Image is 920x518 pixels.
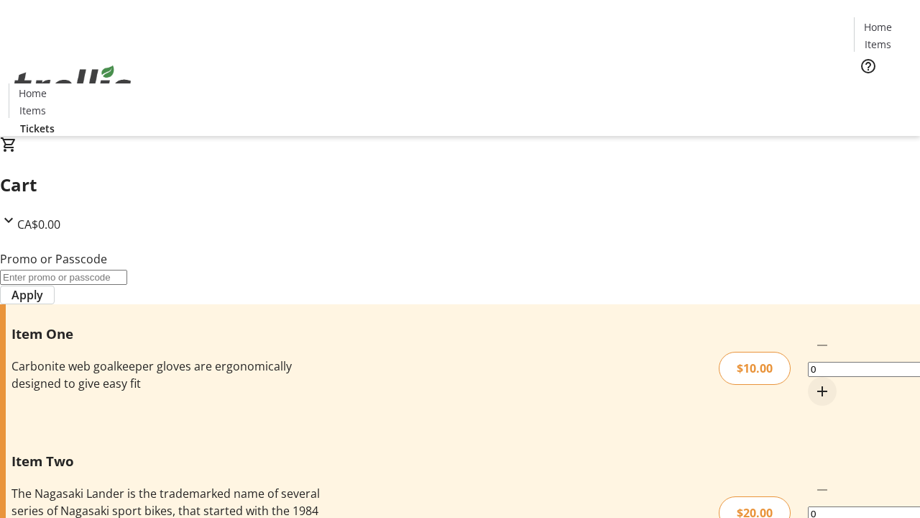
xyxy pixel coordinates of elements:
a: Home [855,19,901,35]
button: Help [854,52,883,81]
div: $10.00 [719,352,791,385]
img: Orient E2E Organization 0LL18D535a's Logo [9,50,137,122]
a: Items [9,103,55,118]
span: Apply [11,286,43,304]
button: Increment by one [808,377,837,406]
span: Tickets [20,121,55,136]
a: Items [855,37,901,52]
span: Home [19,86,47,101]
h3: Item One [11,324,326,344]
div: Carbonite web goalkeeper gloves are ergonomically designed to give easy fit [11,358,326,392]
span: Home [864,19,892,35]
a: Tickets [854,83,911,99]
span: CA$0.00 [17,217,60,232]
a: Home [9,86,55,101]
a: Tickets [9,121,66,136]
h3: Item Two [11,451,326,471]
span: Items [865,37,891,52]
span: Tickets [865,83,900,99]
span: Items [19,103,46,118]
